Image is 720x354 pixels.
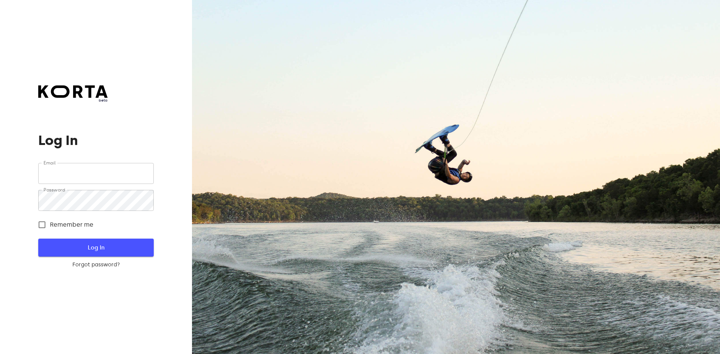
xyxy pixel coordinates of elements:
img: Korta [38,85,108,98]
span: beta [38,98,108,103]
a: beta [38,85,108,103]
a: Forgot password? [38,261,153,269]
span: Log In [50,243,141,252]
h1: Log In [38,133,153,148]
span: Remember me [50,220,93,229]
button: Log In [38,239,153,257]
